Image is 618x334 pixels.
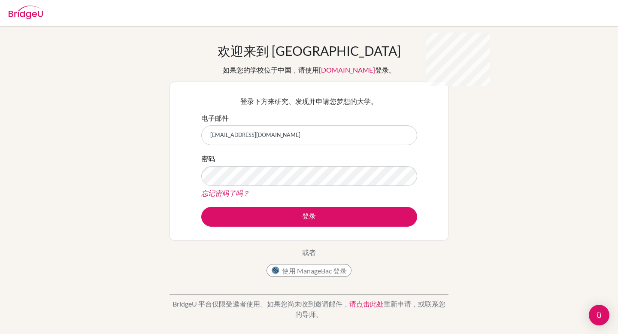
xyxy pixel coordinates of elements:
font: 登录 [302,212,316,220]
font: 或者 [302,248,316,256]
a: [DOMAIN_NAME] [319,66,375,74]
font: 登录。 [375,66,396,74]
font: 使用 ManageBac 登录 [282,267,347,275]
font: 密码 [201,155,215,163]
div: Open Intercom Messenger [589,305,609,325]
a: 忘记密码了吗？ [201,189,249,197]
img: Bridge-U [9,6,43,19]
font: BridgeU 平台仅限受邀者使用。如果您尚未收到邀请邮件， [173,300,349,308]
button: 使用 ManageBac 登录 [267,264,351,277]
font: 欢迎来到 [GEOGRAPHIC_DATA] [218,43,401,58]
a: 请点击此处 [349,300,384,308]
font: 如果您的学校位于中国，请使用 [223,66,319,74]
button: 登录 [201,207,417,227]
font: 登录下方来研究、发现并申请您梦想的大学。 [240,97,378,105]
font: 电子邮件 [201,114,229,122]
